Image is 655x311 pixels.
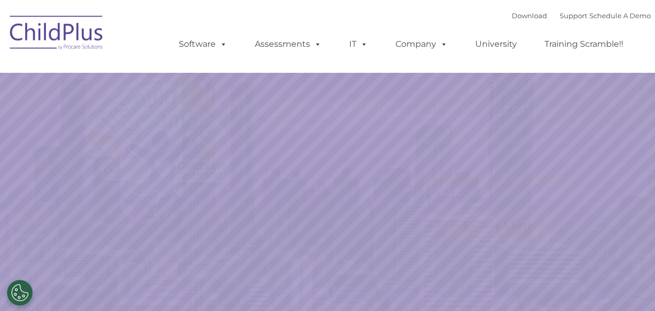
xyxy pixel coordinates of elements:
button: Cookies Settings [7,280,33,306]
a: IT [339,34,378,55]
a: Training Scramble!! [534,34,634,55]
a: Company [385,34,458,55]
a: Learn More [445,211,553,240]
font: | [512,11,651,20]
a: University [465,34,527,55]
img: ChildPlus by Procare Solutions [5,8,109,60]
a: Assessments [244,34,332,55]
a: Software [168,34,238,55]
a: Support [560,11,587,20]
a: Download [512,11,547,20]
a: Schedule A Demo [589,11,651,20]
